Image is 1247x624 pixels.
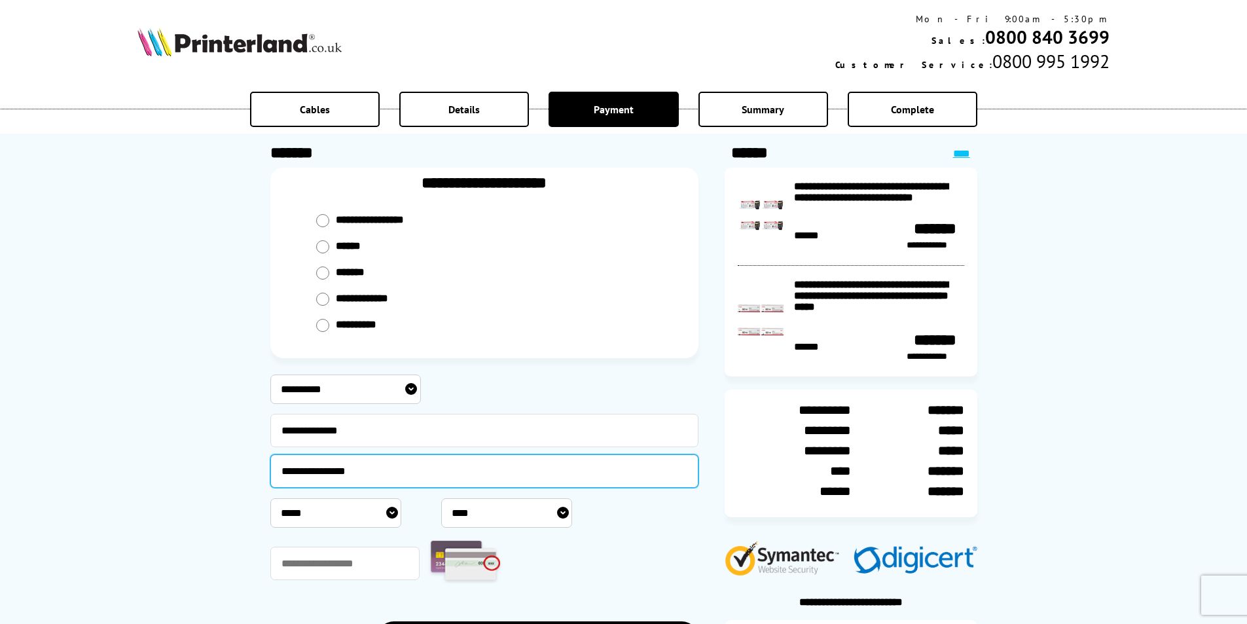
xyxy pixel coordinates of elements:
[891,103,934,116] span: Complete
[448,103,480,116] span: Details
[992,49,1110,73] span: 0800 995 1992
[835,59,992,71] span: Customer Service:
[931,35,985,46] span: Sales:
[137,28,342,56] img: Printerland Logo
[594,103,634,116] span: Payment
[985,25,1110,49] a: 0800 840 3699
[835,13,1110,25] div: Mon - Fri 9:00am - 5:30pm
[742,103,784,116] span: Summary
[300,103,330,116] span: Cables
